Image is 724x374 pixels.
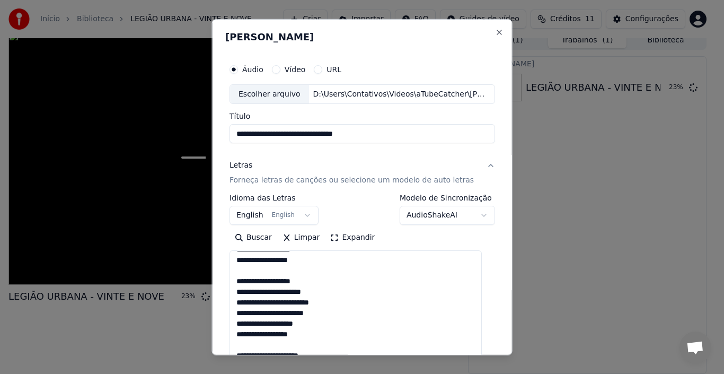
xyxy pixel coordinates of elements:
[229,194,319,202] label: Idioma das Letras
[230,84,309,103] div: Escolher arquivo
[242,65,263,73] label: Áudio
[277,229,325,246] button: Limpar
[284,65,305,73] label: Vídeo
[225,32,499,41] h2: [PERSON_NAME]
[308,89,489,99] div: D:\Users\Contativos\Videos\aTubeCatcher\[PERSON_NAME] & MAICON - TUDO ME LEBRA VOCÊ.MP3
[229,152,495,194] button: LetrasForneça letras de canções ou selecione um modelo de auto letras
[325,229,380,246] button: Expandir
[229,112,495,120] label: Título
[229,229,277,246] button: Buscar
[326,65,341,73] label: URL
[399,194,495,202] label: Modelo de Sincronização
[229,175,474,186] p: Forneça letras de canções ou selecione um modelo de auto letras
[229,160,252,171] div: Letras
